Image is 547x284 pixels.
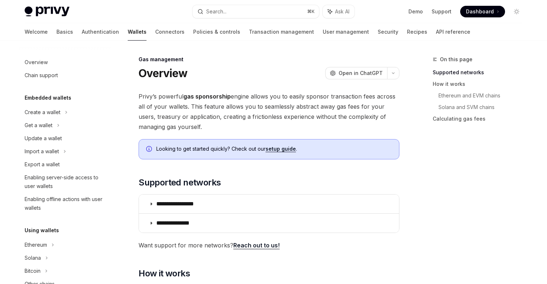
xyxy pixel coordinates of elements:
[233,242,280,249] a: Reach out to us!
[206,7,226,16] div: Search...
[139,67,187,80] h1: Overview
[19,158,111,171] a: Export a wallet
[25,241,47,249] div: Ethereum
[460,6,505,17] a: Dashboard
[25,173,107,191] div: Enabling server-side access to user wallets
[139,91,399,132] span: Privy’s powerful engine allows you to easily sponsor transaction fees across all of your wallets....
[146,146,153,153] svg: Info
[156,145,392,153] span: Looking to get started quickly? Check out our .
[25,23,48,41] a: Welcome
[25,147,59,156] div: Import a wallet
[183,93,231,100] strong: gas sponsorship
[193,23,240,41] a: Policies & controls
[339,70,383,77] span: Open in ChatGPT
[325,67,387,79] button: Open in ChatGPT
[19,56,111,69] a: Overview
[407,23,427,41] a: Recipes
[511,6,522,17] button: Toggle dark mode
[433,113,528,125] a: Calculating gas fees
[192,5,319,18] button: Search...⌘K
[19,132,111,145] a: Update a wallet
[139,56,399,63] div: Gas management
[438,90,528,101] a: Ethereum and EVM chains
[433,67,528,78] a: Supported networks
[25,134,62,143] div: Update a wallet
[19,193,111,214] a: Enabling offline actions with user wallets
[25,195,107,212] div: Enabling offline actions with user wallets
[19,171,111,193] a: Enabling server-side access to user wallets
[155,23,185,41] a: Connectors
[25,7,69,17] img: light logo
[323,5,355,18] button: Ask AI
[19,69,111,82] a: Chain support
[139,177,221,188] span: Supported networks
[432,8,451,15] a: Support
[25,93,71,102] h5: Embedded wallets
[56,23,73,41] a: Basics
[82,23,119,41] a: Authentication
[335,8,349,15] span: Ask AI
[307,9,315,14] span: ⌘ K
[25,71,58,80] div: Chain support
[25,160,60,169] div: Export a wallet
[25,267,41,275] div: Bitcoin
[433,78,528,90] a: How it works
[440,55,472,64] span: On this page
[438,101,528,113] a: Solana and SVM chains
[408,8,423,15] a: Demo
[249,23,314,41] a: Transaction management
[466,8,494,15] span: Dashboard
[25,58,48,67] div: Overview
[25,121,52,130] div: Get a wallet
[25,226,59,235] h5: Using wallets
[266,146,296,152] a: setup guide
[25,254,41,262] div: Solana
[128,23,147,41] a: Wallets
[378,23,398,41] a: Security
[139,268,190,279] span: How it works
[139,240,399,250] span: Want support for more networks?
[25,108,60,117] div: Create a wallet
[323,23,369,41] a: User management
[436,23,470,41] a: API reference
